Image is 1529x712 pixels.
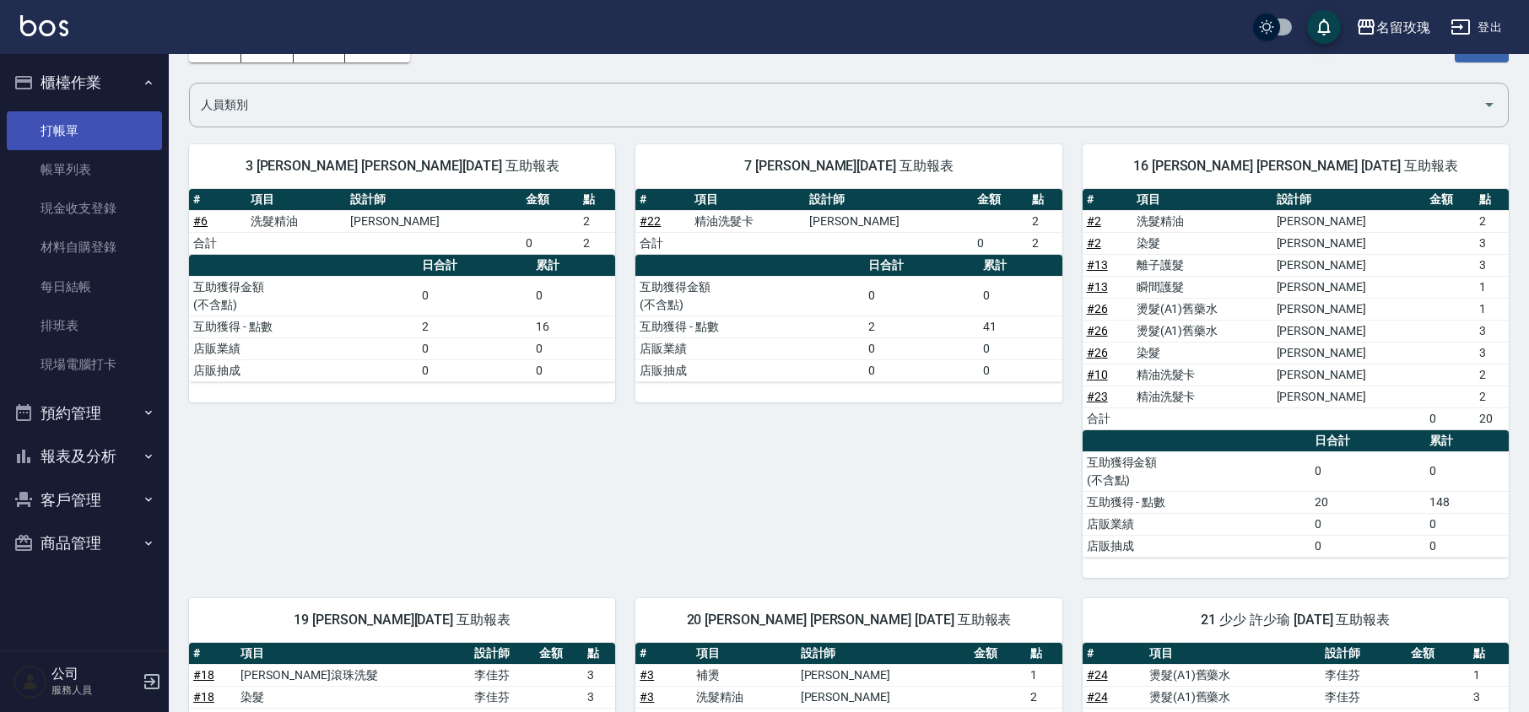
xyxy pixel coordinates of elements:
th: 點 [1028,189,1062,211]
td: 李佳芬 [470,664,535,686]
td: 互助獲得 - 點數 [1083,491,1311,513]
th: 金額 [521,189,579,211]
a: #23 [1087,390,1108,403]
td: 1 [1475,276,1509,298]
td: 0 [418,359,532,381]
th: 金額 [1407,643,1469,665]
td: 0 [1425,451,1509,491]
th: 設計師 [1272,189,1425,211]
td: [PERSON_NAME] [1272,320,1425,342]
td: 洗髮精油 [1132,210,1272,232]
td: 2 [579,232,615,254]
td: 精油洗髮卡 [1132,386,1272,407]
td: 148 [1425,491,1509,513]
a: 帳單列表 [7,150,162,189]
th: 金額 [1425,189,1475,211]
td: [PERSON_NAME] [1272,298,1425,320]
td: [PERSON_NAME]滾珠洗髮 [236,664,470,686]
th: 累計 [1425,430,1509,452]
button: save [1307,10,1341,44]
th: 累計 [532,255,615,277]
th: 項目 [1132,189,1272,211]
th: 金額 [973,189,1028,211]
td: 0 [521,232,579,254]
span: 16 [PERSON_NAME] [PERSON_NAME] [DATE] 互助報表 [1103,158,1488,175]
td: 互助獲得金額 (不含點) [189,276,418,316]
th: 點 [1469,643,1509,665]
th: 項目 [692,643,796,665]
td: 2 [1475,210,1509,232]
td: 2 [1026,686,1062,708]
th: # [1083,189,1132,211]
td: 精油洗髮卡 [1132,364,1272,386]
th: 設計師 [346,189,522,211]
th: 點 [1026,643,1062,665]
td: 2 [1028,210,1062,232]
td: 20 [1475,407,1509,429]
a: #26 [1087,324,1108,337]
button: 櫃檯作業 [7,61,162,105]
td: 3 [1469,686,1509,708]
td: 0 [864,359,979,381]
button: Open [1476,91,1503,118]
a: #10 [1087,368,1108,381]
th: 日合計 [1310,430,1425,452]
a: #6 [193,214,208,228]
a: #24 [1087,690,1108,704]
th: 項目 [1145,643,1321,665]
button: 客戶管理 [7,478,162,522]
td: 合計 [635,232,690,254]
span: 3 [PERSON_NAME] [PERSON_NAME][DATE] 互助報表 [209,158,595,175]
td: 0 [979,359,1062,381]
td: 0 [418,337,532,359]
td: 洗髮精油 [246,210,346,232]
a: #24 [1087,668,1108,682]
table: a dense table [1083,430,1509,558]
td: 2 [579,210,615,232]
a: #26 [1087,346,1108,359]
th: 設計師 [805,189,973,211]
td: 1 [1026,664,1062,686]
td: 互助獲得 - 點數 [189,316,418,337]
a: #2 [1087,214,1101,228]
span: 21 少少 許少瑜 [DATE] 互助報表 [1103,612,1488,628]
td: 0 [973,232,1028,254]
table: a dense table [189,255,615,382]
th: 項目 [690,189,805,211]
td: 3 [1475,342,1509,364]
th: 項目 [236,643,470,665]
td: 0 [1425,407,1475,429]
td: 合計 [1083,407,1132,429]
td: 店販業績 [635,337,864,359]
button: 報表及分析 [7,434,162,478]
td: 合計 [189,232,246,254]
td: 互助獲得金額 (不含點) [1083,451,1311,491]
td: [PERSON_NAME] [1272,232,1425,254]
td: 染髮 [1132,232,1272,254]
td: 店販抽成 [635,359,864,381]
td: 3 [1475,254,1509,276]
th: 設計師 [470,643,535,665]
td: 0 [1310,535,1425,557]
td: [PERSON_NAME] [346,210,522,232]
table: a dense table [1083,189,1509,430]
td: 互助獲得 - 點數 [635,316,864,337]
table: a dense table [635,189,1062,255]
span: 7 [PERSON_NAME][DATE] 互助報表 [656,158,1041,175]
td: 2 [418,316,532,337]
td: 離子護髮 [1132,254,1272,276]
table: a dense table [189,189,615,255]
td: 互助獲得金額 (不含點) [635,276,864,316]
span: 19 [PERSON_NAME][DATE] 互助報表 [209,612,595,628]
td: 3 [583,664,616,686]
a: 排班表 [7,306,162,345]
td: [PERSON_NAME] [1272,342,1425,364]
a: 現場電腦打卡 [7,345,162,384]
td: 0 [979,276,1062,316]
td: 0 [1425,513,1509,535]
button: 預約管理 [7,391,162,435]
td: 0 [864,276,979,316]
td: [PERSON_NAME] [1272,364,1425,386]
td: 店販業績 [1083,513,1311,535]
td: 精油洗髮卡 [690,210,805,232]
